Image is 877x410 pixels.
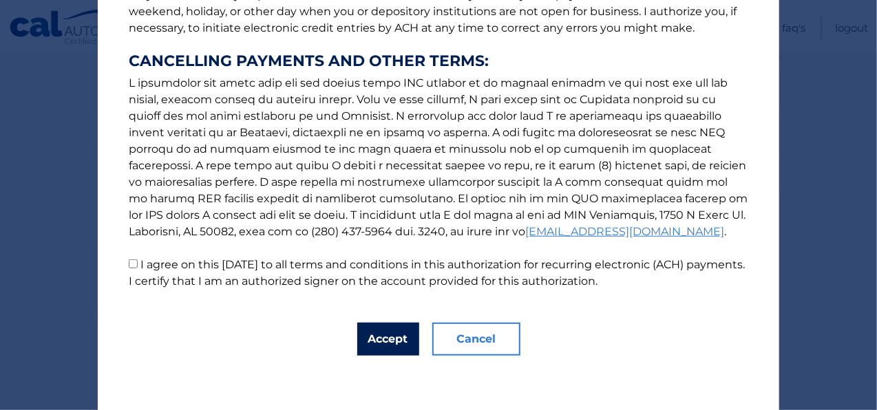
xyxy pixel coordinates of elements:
[357,323,419,356] button: Accept
[129,258,745,288] label: I agree on this [DATE] to all terms and conditions in this authorization for recurring electronic...
[432,323,520,356] button: Cancel
[129,53,748,69] strong: CANCELLING PAYMENTS AND OTHER TERMS:
[525,225,724,238] a: [EMAIL_ADDRESS][DOMAIN_NAME]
